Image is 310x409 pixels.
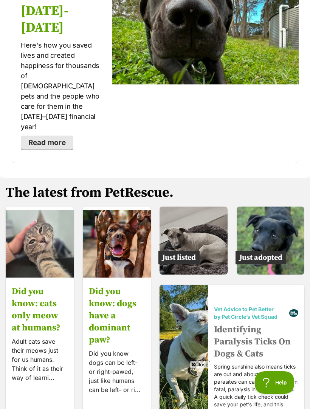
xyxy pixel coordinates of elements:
[12,337,68,382] p: Adult cats save their meows just for us humans. Think of it as their way of learni...
[236,251,286,264] span: Just adopted
[12,286,68,334] h3: Did you know: cats only meow at humans?
[214,306,289,321] span: Vet Advice to Pet Better by Pet Circle’s Vet Squad
[190,361,210,368] span: Close
[255,371,295,394] iframe: Help Scout Beacon - Open
[158,251,200,264] span: Just listed
[160,207,228,275] img: Medium Female American Staffordshire Terrier Mix Dog
[89,286,145,346] h3: Did you know: dogs have a dominant paw?
[237,207,305,275] img: Medium Male Border Collie x Maremma Sheepdog Mix Dog
[89,349,145,394] p: Did you know dogs can be left- or right-pawed, just like humans can be left- or ri...
[17,371,293,405] iframe: Advertisement
[21,136,73,150] a: Read more
[83,210,151,278] img: Did you know: dogs have a dominant paw?
[6,185,304,201] h2: The latest from PetRescue.
[21,40,102,132] p: Here's how you saved lives and created happiness for thousands of [DEMOGRAPHIC_DATA] pets and the...
[160,269,228,276] a: Just listed
[6,210,74,278] img: Did you know: cats only meow at humans?
[214,324,298,360] h3: Identifying Paralysis Ticks On Dogs & Cats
